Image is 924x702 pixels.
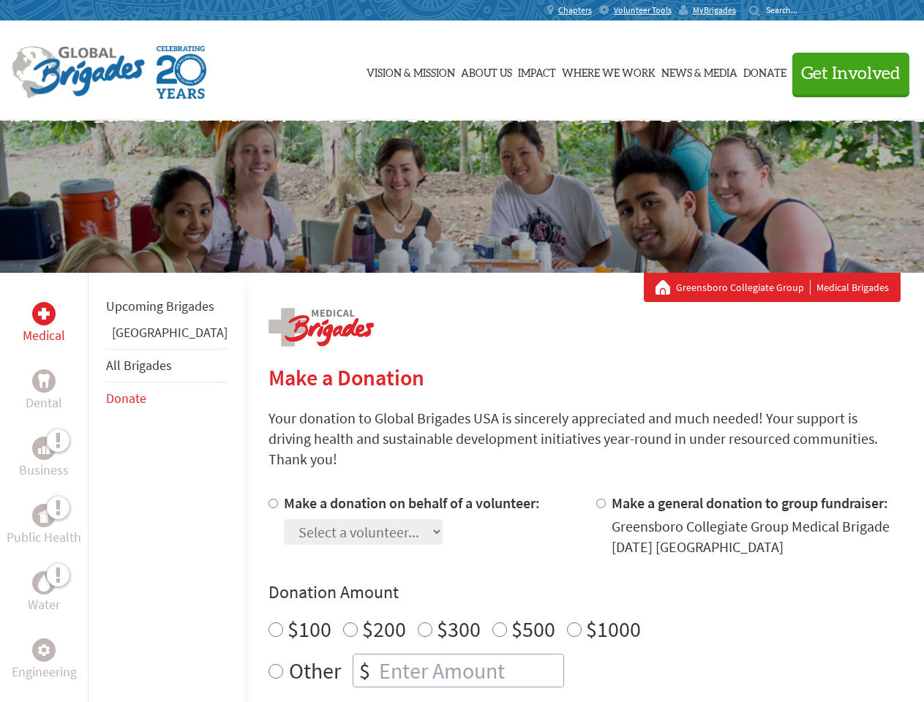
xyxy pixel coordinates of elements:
h4: Donation Amount [268,581,901,604]
p: Dental [26,393,62,413]
a: [GEOGRAPHIC_DATA] [112,324,228,341]
p: Water [28,595,60,615]
p: Engineering [12,662,77,682]
label: $300 [437,615,481,643]
a: About Us [461,34,512,107]
span: Volunteer Tools [614,4,672,16]
img: Global Brigades Logo [12,46,145,99]
a: WaterWater [28,571,60,615]
a: EngineeringEngineering [12,638,77,682]
p: Medical [23,325,65,346]
div: $ [353,654,376,687]
label: Make a donation on behalf of a volunteer: [284,494,540,512]
img: Global Brigades Celebrating 20 Years [157,46,206,99]
a: News & Media [661,34,737,107]
input: Enter Amount [376,654,563,687]
li: Donate [106,382,228,415]
a: Greensboro Collegiate Group [676,280,811,295]
a: BusinessBusiness [19,437,69,480]
div: Water [32,571,56,595]
label: $200 [362,615,406,643]
a: Vision & Mission [367,34,455,107]
h2: Make a Donation [268,364,901,390]
div: Medical Brigades [656,280,889,295]
img: Dental [38,374,50,388]
img: Engineering [38,644,50,656]
a: Public HealthPublic Health [7,504,81,548]
a: Impact [518,34,556,107]
input: Search... [766,4,808,15]
button: Get Involved [792,53,909,94]
img: Business [38,442,50,454]
p: Your donation to Global Brigades USA is sincerely appreciated and much needed! Your support is dr... [268,408,901,469]
div: Public Health [32,504,56,527]
li: Ghana [106,322,228,349]
p: Business [19,460,69,480]
p: Public Health [7,527,81,548]
img: logo-medical.png [268,308,374,347]
label: $100 [288,615,331,643]
label: Other [289,654,341,687]
div: Dental [32,369,56,393]
li: All Brigades [106,349,228,382]
div: Medical [32,302,56,325]
span: Chapters [558,4,592,16]
a: Where We Work [562,34,656,107]
img: Public Health [38,508,50,523]
div: Business [32,437,56,460]
a: Donate [743,34,786,107]
a: DentalDental [26,369,62,413]
label: $500 [511,615,555,643]
img: Medical [38,308,50,320]
label: Make a general donation to group fundraiser: [612,494,888,512]
a: MedicalMedical [23,302,65,346]
label: $1000 [586,615,641,643]
li: Upcoming Brigades [106,290,228,322]
a: Upcoming Brigades [106,298,214,314]
div: Engineering [32,638,56,662]
div: Greensboro Collegiate Group Medical Brigade [DATE] [GEOGRAPHIC_DATA] [612,516,901,557]
img: Water [38,574,50,591]
span: MyBrigades [693,4,736,16]
span: Get Involved [801,65,901,83]
a: Donate [106,390,146,407]
a: All Brigades [106,357,172,374]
